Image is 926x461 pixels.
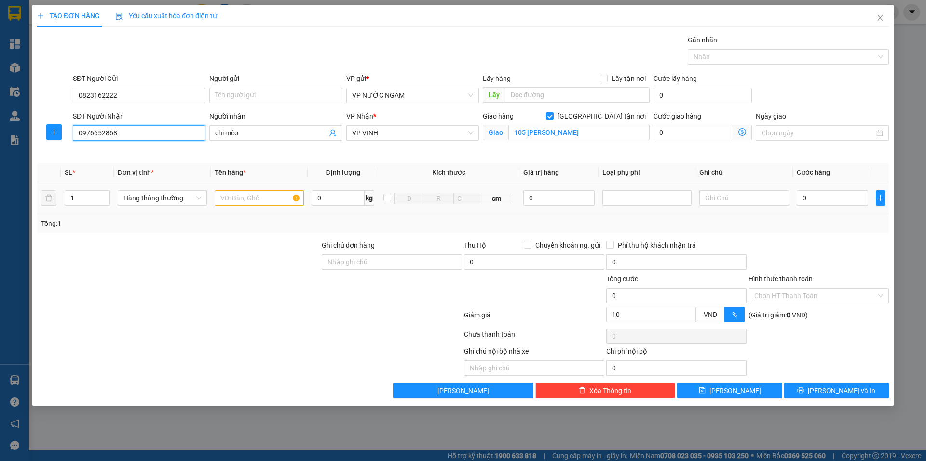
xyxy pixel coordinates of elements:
[65,169,72,176] span: SL
[115,12,217,20] span: Yêu cầu xuất hóa đơn điện tử
[215,169,246,176] span: Tên hàng
[209,73,342,84] div: Người gửi
[322,241,375,249] label: Ghi chú đơn hàng
[73,73,205,84] div: SĐT Người Gửi
[463,329,605,346] div: Chưa thanh toán
[464,241,486,249] span: Thu Hộ
[531,240,604,250] span: Chuyển khoản ng. gửi
[589,385,631,396] span: Xóa Thông tin
[695,163,792,182] th: Ghi chú
[797,387,804,395] span: printer
[535,383,676,398] button: deleteXóa Thông tin
[688,36,717,44] label: Gán nhãn
[352,88,473,103] span: VP NƯỚC NGẦM
[606,275,638,283] span: Tổng cước
[346,73,479,84] div: VP gửi
[37,13,44,19] span: plus
[215,190,304,206] input: VD: Bàn, Ghế
[480,193,513,204] span: cm
[365,190,374,206] span: kg
[709,385,761,396] span: [PERSON_NAME]
[464,360,604,376] input: Nhập ghi chú
[867,5,894,32] button: Close
[749,275,813,283] label: Hình thức thanh toán
[346,112,373,120] span: VP Nhận
[463,310,605,327] div: Giảm giá
[5,52,18,100] img: logo
[749,311,808,319] span: (Giá trị giảm: VND )
[41,190,56,206] button: delete
[483,75,511,82] span: Lấy hàng
[677,383,782,398] button: save[PERSON_NAME]
[784,383,889,398] button: printer[PERSON_NAME] và In
[523,169,559,176] span: Giá trị hàng
[738,128,746,136] span: dollar-circle
[606,346,747,360] div: Chi phí nội bộ
[876,194,885,202] span: plus
[115,13,123,20] img: icon
[20,41,91,74] span: [GEOGRAPHIC_DATA], [GEOGRAPHIC_DATA] ↔ [GEOGRAPHIC_DATA]
[322,254,462,270] input: Ghi chú đơn hàng
[876,14,884,22] span: close
[554,111,650,121] span: [GEOGRAPHIC_DATA] tận nơi
[699,387,706,395] span: save
[508,125,650,140] input: Giao tận nơi
[732,311,737,318] span: %
[47,128,61,136] span: plus
[46,124,62,140] button: plus
[876,190,885,206] button: plus
[326,169,360,176] span: Định lượng
[614,240,700,250] span: Phí thu hộ khách nhận trả
[654,112,701,120] label: Cước giao hàng
[505,87,650,103] input: Dọc đường
[352,126,473,140] span: VP VINH
[432,169,465,176] span: Kích thước
[654,75,697,82] label: Cước lấy hàng
[393,383,533,398] button: [PERSON_NAME]
[437,385,489,396] span: [PERSON_NAME]
[523,190,595,206] input: 0
[424,193,454,204] input: R
[762,128,874,138] input: Ngày giao
[209,111,342,121] div: Người nhận
[699,190,789,206] input: Ghi Chú
[579,387,586,395] span: delete
[394,193,424,204] input: D
[21,8,91,39] strong: CHUYỂN PHÁT NHANH AN PHÚ QUÝ
[464,346,604,360] div: Ghi chú nội bộ nhà xe
[599,163,695,182] th: Loại phụ phí
[808,385,875,396] span: [PERSON_NAME] và In
[608,73,650,84] span: Lấy tận nơi
[118,169,154,176] span: Đơn vị tính
[756,112,786,120] label: Ngày giao
[797,169,830,176] span: Cước hàng
[787,311,790,319] span: 0
[37,12,100,20] span: TẠO ĐƠN HÀNG
[704,311,717,318] span: VND
[483,87,505,103] span: Lấy
[41,218,357,229] div: Tổng: 1
[453,193,480,204] input: C
[123,191,201,205] span: Hàng thông thường
[329,129,337,137] span: user-add
[73,111,205,121] div: SĐT Người Nhận
[654,88,752,103] input: Cước lấy hàng
[654,125,733,140] input: Cước giao hàng
[483,125,508,140] span: Giao
[483,112,514,120] span: Giao hàng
